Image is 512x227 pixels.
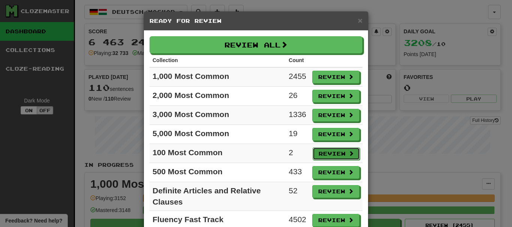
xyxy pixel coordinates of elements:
td: 1336 [286,106,309,125]
button: Close [358,16,362,24]
button: Review [312,109,359,122]
td: 100 Most Common [150,144,286,163]
button: Review [312,214,359,227]
td: 2455 [286,67,309,87]
button: Review [312,166,359,179]
td: 3,000 Most Common [150,106,286,125]
th: Count [286,53,309,67]
td: 2,000 Most Common [150,87,286,106]
button: Review [312,185,359,198]
button: Review [312,71,359,83]
button: Review [313,147,360,160]
h5: Ready for Review [150,17,362,25]
td: 1,000 Most Common [150,67,286,87]
td: 5,000 Most Common [150,125,286,144]
button: Review [312,128,359,141]
span: × [358,16,362,25]
td: 52 [286,182,309,211]
td: 19 [286,125,309,144]
button: Review [312,90,359,102]
button: Review All [150,36,362,53]
th: Collection [150,53,286,67]
td: 26 [286,87,309,106]
td: 2 [286,144,309,163]
td: 500 Most Common [150,163,286,182]
td: Definite Articles and Relative Clauses [150,182,286,211]
td: 433 [286,163,309,182]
